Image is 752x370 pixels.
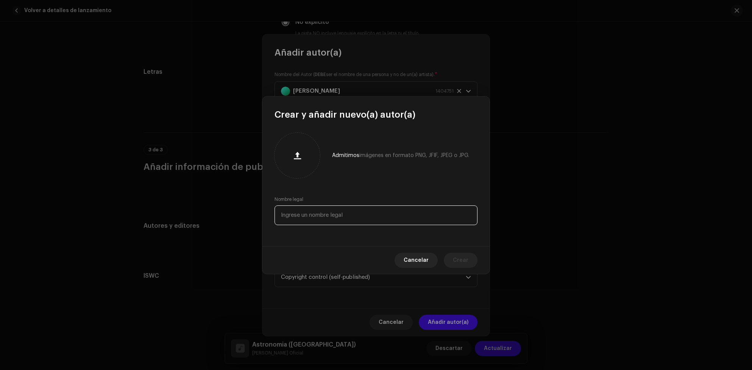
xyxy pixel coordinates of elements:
input: Ingrese un nombre legal [275,205,477,225]
span: Crear [453,253,468,268]
span: Cancelar [404,253,429,268]
button: Cancelar [395,253,438,268]
button: Crear [444,253,477,268]
span: Crear y añadir nuevo(a) autor(a) [275,109,415,121]
label: Nombre legal [275,196,303,202]
span: imágenes en formato PNG, JFIF, JPEG o JPG. [359,153,469,158]
div: Admitimos [332,152,469,159]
